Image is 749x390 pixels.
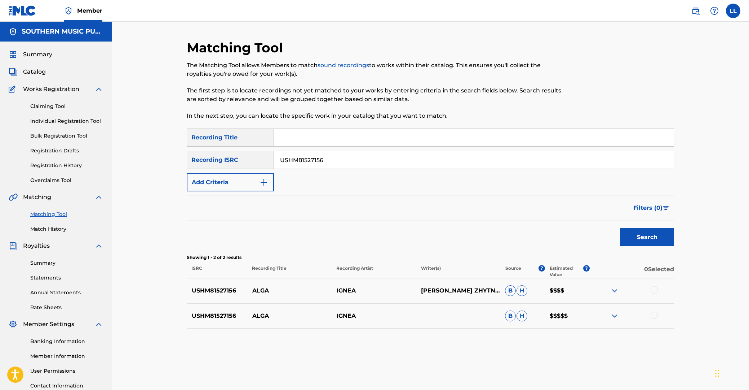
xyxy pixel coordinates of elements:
[729,264,749,324] iframe: Resource Center
[30,103,103,110] a: Claiming Tool
[688,4,703,18] a: Public Search
[620,228,674,246] button: Search
[187,40,287,56] h2: Matching Tool
[505,265,521,278] p: Source
[545,286,590,295] p: $$$$
[610,312,619,320] img: expand
[9,5,36,16] img: MLC Logo
[30,304,103,311] a: Rate Sheets
[187,112,562,120] p: In the next step, you can locate the specific work in your catalog that you want to match.
[30,211,103,218] a: Matching Tool
[545,312,590,320] p: $$$$$
[550,265,583,278] p: Estimated Value
[715,363,719,384] div: Drag
[416,286,500,295] p: [PERSON_NAME] ZHYTNIUK
[23,50,52,59] span: Summary
[505,311,516,321] span: B
[23,193,51,201] span: Matching
[629,199,674,217] button: Filters (0)
[710,6,719,15] img: help
[248,312,332,320] p: ALGA
[9,50,52,59] a: SummarySummary
[187,86,562,104] p: The first step is to locate recordings not yet matched to your works by entering criteria in the ...
[94,85,103,94] img: expand
[187,265,247,278] p: ISRC
[633,204,662,212] span: Filters ( 0 )
[9,320,17,329] img: Member Settings
[187,286,248,295] p: USHM81527156
[332,265,416,278] p: Recording Artist
[517,311,527,321] span: H
[30,132,103,140] a: Bulk Registration Tool
[30,225,103,233] a: Match History
[590,265,674,278] p: 0 Selected
[9,68,46,76] a: CatalogCatalog
[94,242,103,250] img: expand
[248,286,332,295] p: ALGA
[187,61,562,78] p: The Matching Tool allows Members to match to works within their catalog. This ensures you'll coll...
[332,312,416,320] p: IGNEA
[94,193,103,201] img: expand
[9,50,17,59] img: Summary
[23,68,46,76] span: Catalog
[583,265,590,272] span: ?
[9,27,17,36] img: Accounts
[9,242,17,250] img: Royalties
[30,177,103,184] a: Overclaims Tool
[94,320,103,329] img: expand
[691,6,700,15] img: search
[22,27,103,36] h5: SOUTHERN MUSIC PUB CO INC
[30,147,103,155] a: Registration Drafts
[30,367,103,375] a: User Permissions
[187,129,674,250] form: Search Form
[9,193,18,201] img: Matching
[713,355,749,390] iframe: Chat Widget
[64,6,73,15] img: Top Rightsholder
[30,117,103,125] a: Individual Registration Tool
[77,6,102,15] span: Member
[187,254,674,261] p: Showing 1 - 2 of 2 results
[30,352,103,360] a: Member Information
[23,320,74,329] span: Member Settings
[30,274,103,282] a: Statements
[247,265,332,278] p: Recording Title
[30,259,103,267] a: Summary
[517,285,527,296] span: H
[23,242,50,250] span: Royalties
[726,4,740,18] div: User Menu
[610,286,619,295] img: expand
[187,312,248,320] p: USHM81527156
[505,285,516,296] span: B
[9,68,17,76] img: Catalog
[707,4,722,18] div: Help
[23,85,79,94] span: Works Registration
[30,382,103,390] a: Contact Information
[30,162,103,169] a: Registration History
[30,289,103,296] a: Annual Statements
[187,173,274,191] button: Add Criteria
[318,62,369,69] a: sound recordings
[332,286,416,295] p: IGNEA
[260,178,268,187] img: 9d2ae6d4665cec9f34b9.svg
[9,85,18,94] img: Works Registration
[539,265,545,272] span: ?
[663,206,669,210] img: filter
[30,338,103,345] a: Banking Information
[416,265,500,278] p: Writer(s)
